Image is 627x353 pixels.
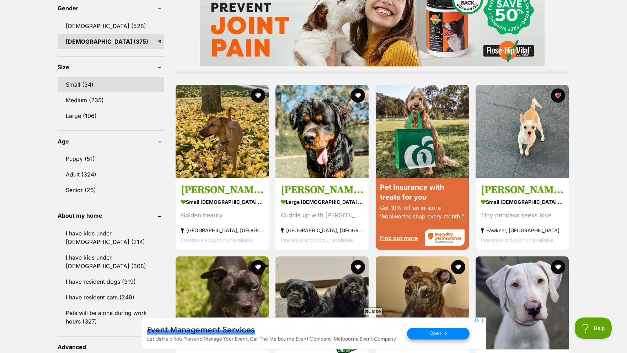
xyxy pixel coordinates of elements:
[363,308,382,315] span: Close
[351,88,365,103] button: favourite
[176,85,269,178] img: Missy Peggotty - Australian Terrier Dog
[281,210,363,220] div: Cuddle up with [PERSON_NAME]
[58,77,164,92] a: Small (34)
[238,65,252,72] span: Open
[58,274,164,289] a: I have resident dogs (319)
[476,256,569,349] img: Opal - Great Dane Dog
[551,88,565,103] button: favourite
[59,65,119,73] div: Melbourne Event Company
[58,93,164,108] a: Medium (235)
[58,226,164,249] a: I have kids under [DEMOGRAPHIC_DATA] (214)
[476,178,569,250] a: [PERSON_NAME] small [DEMOGRAPHIC_DATA] Dog Tiny princess seeks love Fawkner, [GEOGRAPHIC_DATA] In...
[58,108,164,123] a: Large (106)
[181,210,263,220] div: Golden beauty
[481,237,553,243] span: Interstate adoption unavailable
[275,85,369,178] img: Kozy Falko - Rottweiler Dog
[251,260,265,274] button: favourite
[181,225,263,235] strong: [GEOGRAPHIC_DATA], [GEOGRAPHIC_DATA]
[59,17,195,29] a: Event Management Services
[58,138,164,145] header: Age
[575,317,613,339] iframe: Help Scout Beacon - Open
[58,64,164,70] header: Size
[58,344,164,350] header: Advanced
[141,317,486,349] iframe: Advertisement
[59,66,119,72] a: Melbourne Event Company
[351,260,365,274] button: favourite
[58,183,164,197] a: Senior (26)
[58,34,164,49] a: [DEMOGRAPHIC_DATA] (375)
[281,196,363,207] strong: large [DEMOGRAPHIC_DATA] Dog
[58,5,164,11] header: Gender
[210,63,286,76] a: Open
[481,196,563,207] strong: small [DEMOGRAPHIC_DATA] Dog
[58,212,164,219] header: About my home
[58,18,164,33] a: [DEMOGRAPHIC_DATA] (528)
[376,256,469,349] img: Lottie - Greyhound Dog
[181,237,253,243] span: Interstate adoption unavailable
[275,178,369,250] a: [PERSON_NAME] large [DEMOGRAPHIC_DATA] Dog Cuddle up with [PERSON_NAME] [GEOGRAPHIC_DATA], [GEOGR...
[281,237,353,243] span: Interstate adoption unavailable
[58,151,164,166] a: Puppy (51)
[551,260,565,274] button: favourite
[58,290,164,305] a: I have resident cats (249)
[58,167,164,182] a: Adult (324)
[58,305,164,329] a: Pets will be alone during work hours (327)
[181,183,263,196] h3: [PERSON_NAME]
[176,256,269,349] img: Beatrice Lozano - Staffordshire Bull Terrier x Australian Kelpie Dog
[251,88,265,103] button: favourite
[481,210,563,220] div: Tiny princess seeks love
[275,256,369,349] img: Dixie and Peppa Tamblyn - Maltese x Shih Tzu Dog
[281,225,363,235] strong: [GEOGRAPHIC_DATA], [GEOGRAPHIC_DATA]
[176,178,269,250] a: [PERSON_NAME] small [DEMOGRAPHIC_DATA] Dog Golden beauty [GEOGRAPHIC_DATA], [GEOGRAPHIC_DATA] Int...
[481,183,563,196] h3: [PERSON_NAME]
[58,250,164,273] a: I have kids under [DEMOGRAPHIC_DATA] (308)
[59,13,286,30] div: Melbourne Event Company
[481,225,563,235] strong: Fawkner, [GEOGRAPHIC_DATA]
[451,260,465,274] button: favourite
[476,85,569,178] img: Holly Silvanus - Jack Russell Terrier Dog
[281,183,363,196] h3: [PERSON_NAME]
[181,196,263,207] strong: small [DEMOGRAPHIC_DATA] Dog
[59,33,280,40] a: Let Us Help You Plan and Manage Your Event. Call The Melbourne Event Company.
